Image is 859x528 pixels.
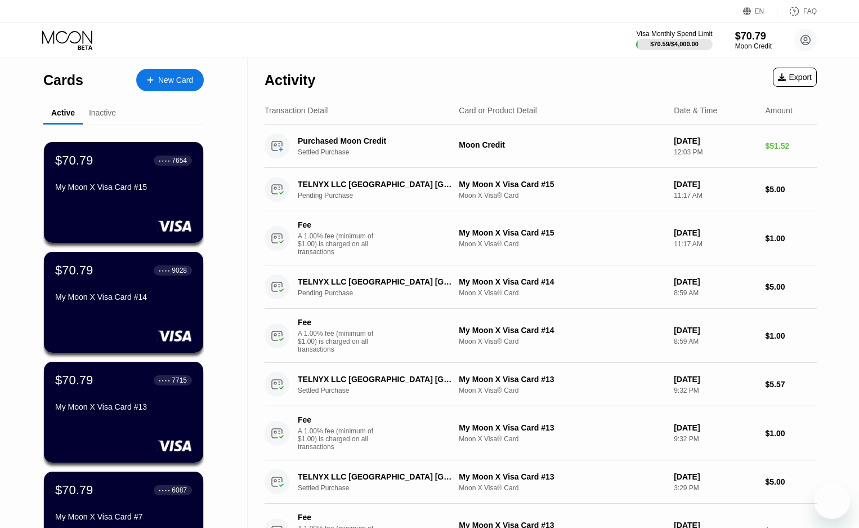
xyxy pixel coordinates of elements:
div: Export [773,68,817,87]
div: $70.79 [55,373,93,388]
div: [DATE] [674,326,756,335]
div: Active [51,108,75,117]
div: [DATE] [674,472,756,481]
div: TELNYX LLC [GEOGRAPHIC_DATA] [GEOGRAPHIC_DATA] [298,277,453,286]
div: $70.79Moon Credit [735,30,772,50]
div: My Moon X Visa Card #13 [459,423,665,432]
div: Moon X Visa® Card [459,240,665,248]
div: A 1.00% fee (minimum of $1.00) is charged on all transactions [298,232,382,256]
div: FAQ [803,7,817,15]
div: My Moon X Visa Card #13 [459,375,665,384]
div: My Moon X Visa Card #13 [55,402,192,411]
div: A 1.00% fee (minimum of $1.00) is charged on all transactions [298,427,382,451]
div: Card or Product Detail [459,106,537,115]
div: Transaction Detail [265,106,328,115]
div: A 1.00% fee (minimum of $1.00) is charged on all transactions [298,330,382,353]
div: $70.79 [55,153,93,168]
div: ● ● ● ● [159,159,170,162]
div: [DATE] [674,277,756,286]
div: 8:59 AM [674,289,756,297]
div: New Card [158,76,193,85]
div: $70.79 [55,263,93,278]
div: $5.00 [766,477,817,486]
div: My Moon X Visa Card #15 [459,180,665,189]
div: $1.00 [766,429,817,438]
div: [DATE] [674,228,756,237]
div: $5.00 [766,282,817,291]
div: Moon X Visa® Card [459,435,665,443]
div: My Moon X Visa Card #14 [55,292,192,301]
div: Moon Credit [735,42,772,50]
div: Inactive [89,108,116,117]
div: FeeA 1.00% fee (minimum of $1.00) is charged on all transactionsMy Moon X Visa Card #14Moon X Vis... [265,309,817,363]
div: My Moon X Visa Card #7 [55,512,192,521]
div: Fee [298,513,377,522]
div: My Moon X Visa Card #15 [459,228,665,237]
div: $70.79● ● ● ●7715My Moon X Visa Card #13 [44,362,203,463]
div: Moon X Visa® Card [459,387,665,394]
div: My Moon X Visa Card #14 [459,277,665,286]
div: $1.00 [766,331,817,340]
div: 11:17 AM [674,240,756,248]
div: 3:29 PM [674,484,756,492]
div: $70.79 [735,30,772,42]
div: Pending Purchase [298,289,464,297]
iframe: Button to launch messaging window [814,483,850,519]
div: ● ● ● ● [159,489,170,492]
div: $5.57 [766,380,817,389]
div: 6087 [172,486,187,494]
div: EN [743,6,777,17]
div: [DATE] [674,375,756,384]
div: $5.00 [766,185,817,194]
div: Cards [43,72,83,88]
div: Settled Purchase [298,387,464,394]
div: 11:17 AM [674,192,756,199]
div: Visa Monthly Spend Limit [636,30,712,38]
div: 9:32 PM [674,435,756,443]
div: Activity [265,72,315,88]
div: Fee [298,415,377,424]
div: $70.79 [55,483,93,498]
div: FeeA 1.00% fee (minimum of $1.00) is charged on all transactionsMy Moon X Visa Card #15Moon X Vis... [265,211,817,265]
div: Pending Purchase [298,192,464,199]
div: ● ● ● ● [159,269,170,272]
div: ● ● ● ● [159,379,170,382]
div: Settled Purchase [298,148,464,156]
div: Date & Time [674,106,717,115]
div: [DATE] [674,423,756,432]
div: $70.79● ● ● ●7654My Moon X Visa Card #15 [44,142,203,243]
div: 12:03 PM [674,148,756,156]
div: My Moon X Visa Card #14 [459,326,665,335]
div: TELNYX LLC [GEOGRAPHIC_DATA] [GEOGRAPHIC_DATA]Pending PurchaseMy Moon X Visa Card #14Moon X Visa®... [265,265,817,309]
div: TELNYX LLC [GEOGRAPHIC_DATA] [GEOGRAPHIC_DATA]Settled PurchaseMy Moon X Visa Card #13Moon X Visa®... [265,460,817,504]
div: TELNYX LLC [GEOGRAPHIC_DATA] [GEOGRAPHIC_DATA] [298,375,453,384]
div: New Card [136,69,204,91]
div: Purchased Moon CreditSettled PurchaseMoon Credit[DATE]12:03 PM$51.52 [265,125,817,168]
div: Visa Monthly Spend Limit$70.59/$4,000.00 [636,30,712,50]
div: 7715 [172,376,187,384]
div: Moon X Visa® Card [459,192,665,199]
div: $51.52 [766,141,817,150]
div: $1.00 [766,234,817,243]
div: $70.79● ● ● ●9028My Moon X Visa Card #14 [44,252,203,353]
div: 8:59 AM [674,338,756,345]
div: My Moon X Visa Card #15 [55,183,192,192]
div: FeeA 1.00% fee (minimum of $1.00) is charged on all transactionsMy Moon X Visa Card #13Moon X Vis... [265,406,817,460]
div: TELNYX LLC [GEOGRAPHIC_DATA] [GEOGRAPHIC_DATA]Settled PurchaseMy Moon X Visa Card #13Moon X Visa®... [265,363,817,406]
div: FAQ [777,6,817,17]
div: My Moon X Visa Card #13 [459,472,665,481]
div: 7654 [172,157,187,165]
div: Fee [298,220,377,229]
div: Moon X Visa® Card [459,484,665,492]
div: Moon X Visa® Card [459,338,665,345]
div: 9:32 PM [674,387,756,394]
div: Moon Credit [459,140,665,149]
div: [DATE] [674,136,756,145]
div: Export [778,73,812,82]
div: Settled Purchase [298,484,464,492]
div: Fee [298,318,377,327]
div: Moon X Visa® Card [459,289,665,297]
div: Amount [766,106,793,115]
